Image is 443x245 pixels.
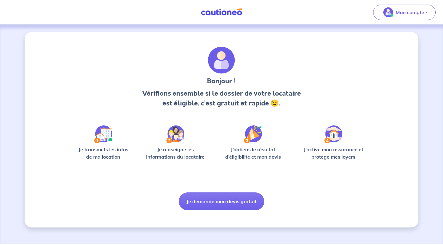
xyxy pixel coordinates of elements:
[140,89,302,108] p: Vérifions ensemble si le dossier de votre locataire est éligible, c’est gratuit et rapide 😉.
[297,146,369,160] p: J’active mon assurance et protège mes loyers
[198,8,245,16] img: Cautioneo
[218,146,288,160] p: J’obtiens le résultat d’éligibilité et mon devis
[74,146,133,160] p: Je transmets les infos de ma location
[396,9,424,16] p: Mon compte
[142,146,209,160] p: Je renseigne les informations du locataire
[208,47,235,74] img: archivate
[373,5,436,20] button: illu_account_valid_menu.svgMon compte
[383,7,393,17] img: illu_account_valid_menu.svg
[179,192,264,210] button: Je demande mon devis gratuit
[140,76,302,86] h3: Bonjour !
[94,125,112,143] img: /static/90a569abe86eec82015bcaae536bd8e6/Step-1.svg
[324,125,342,143] img: /static/bfff1cf634d835d9112899e6a3df1a5d/Step-4.svg
[166,125,184,143] img: /static/c0a346edaed446bb123850d2d04ad552/Step-2.svg
[244,125,262,143] img: /static/f3e743aab9439237c3e2196e4328bba9/Step-3.svg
